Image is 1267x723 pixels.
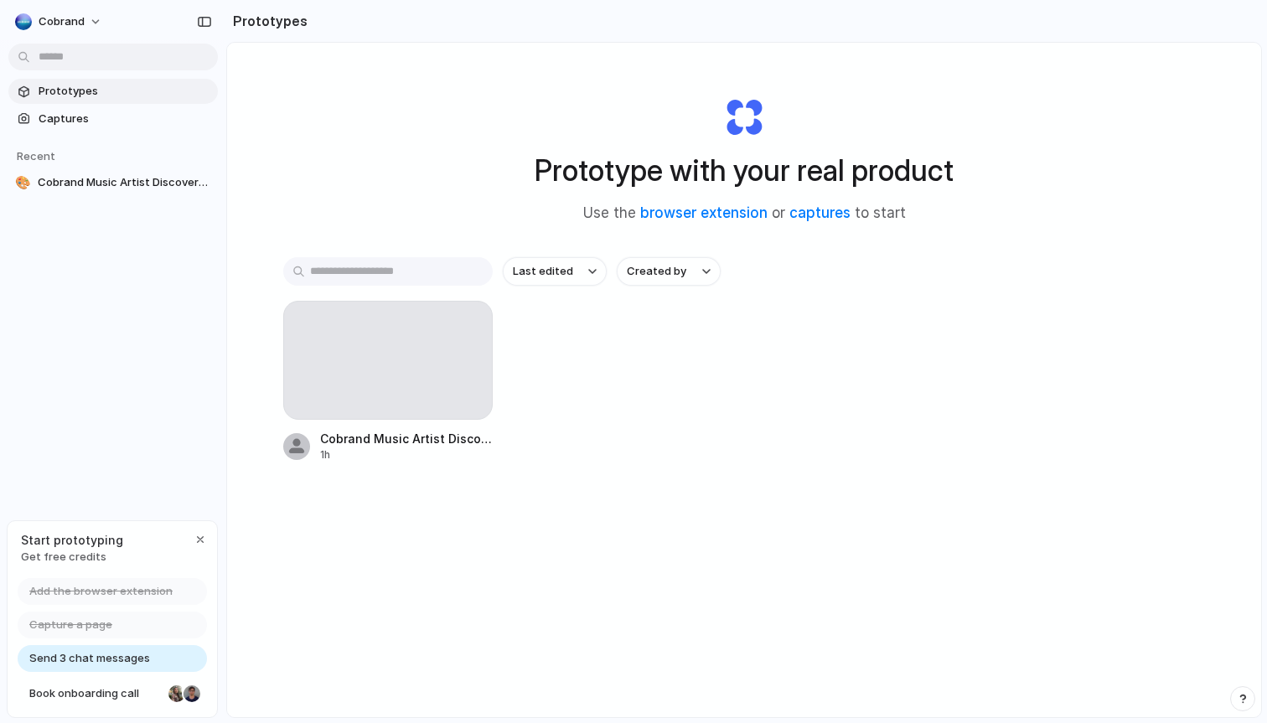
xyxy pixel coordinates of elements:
a: 🎨Cobrand Music Artist Discovery Page [8,170,218,195]
span: Created by [627,263,686,280]
a: captures [789,204,851,221]
span: Prototypes [39,83,211,100]
a: Book onboarding call [18,680,207,707]
div: 🎨 [15,174,31,191]
a: Cobrand Music Artist Discovery Page1h [283,301,493,462]
a: Captures [8,106,218,132]
span: Add the browser extension [29,583,173,600]
span: Use the or to start [583,203,906,225]
button: Created by [617,257,721,286]
span: Cobrand Music Artist Discovery Page [320,430,493,447]
div: Nicole Kubica [167,684,187,704]
span: Get free credits [21,549,123,565]
span: Capture a page [29,617,112,633]
span: Cobrand Music Artist Discovery Page [38,174,211,191]
span: Book onboarding call [29,685,162,702]
span: Captures [39,111,211,127]
button: Cobrand [8,8,111,35]
a: Prototypes [8,79,218,104]
a: browser extension [640,204,768,221]
span: Last edited [513,263,573,280]
span: Start prototyping [21,531,123,549]
h2: Prototypes [226,11,308,31]
span: Cobrand [39,13,85,30]
span: Send 3 chat messages [29,650,150,667]
div: 1h [320,447,493,462]
span: Recent [17,149,55,163]
button: Last edited [503,257,607,286]
div: Christian Iacullo [182,684,202,704]
h1: Prototype with your real product [535,148,954,193]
